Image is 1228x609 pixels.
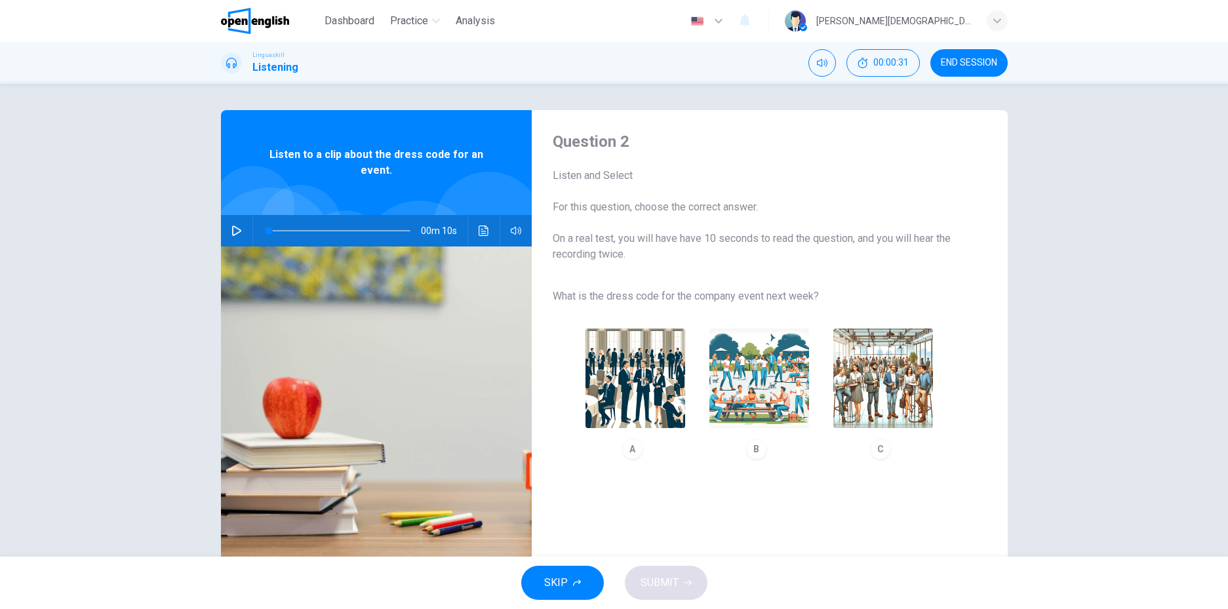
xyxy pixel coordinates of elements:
span: For this question, choose the correct answer. [553,199,965,215]
button: Practice [385,9,445,33]
span: Dashboard [325,13,374,29]
span: Analysis [456,13,495,29]
button: A [580,323,691,465]
span: Practice [390,13,428,29]
span: END SESSION [941,58,997,68]
img: B [709,328,809,428]
span: 00:00:31 [873,58,909,68]
img: en [689,16,705,26]
h4: Question 2 [553,131,965,152]
h1: Listening [252,60,298,75]
div: A [622,439,643,460]
button: Click to see the audio transcription [473,215,494,246]
img: A [585,328,685,428]
button: END SESSION [930,49,1008,77]
div: C [870,439,891,460]
span: What is the dress code for the company event next week? [553,288,965,304]
button: Dashboard [319,9,380,33]
button: C [827,323,939,465]
img: Profile picture [785,10,806,31]
img: OpenEnglish logo [221,8,290,34]
button: Analysis [450,9,500,33]
button: SKIP [521,566,604,600]
div: Mute [808,49,836,77]
div: B [746,439,767,460]
span: Listen and Select [553,168,965,184]
button: 00:00:31 [846,49,920,77]
span: Linguaskill [252,50,285,60]
img: C [833,328,933,428]
div: [PERSON_NAME][DEMOGRAPHIC_DATA] L. [816,13,971,29]
button: B [703,323,815,465]
span: SKIP [544,574,568,592]
img: Listen to a clip about the dress code for an event. [221,246,532,566]
div: Hide [846,49,920,77]
span: 00m 10s [421,215,467,246]
a: OpenEnglish logo [221,8,320,34]
span: Listen to a clip about the dress code for an event. [264,147,490,178]
span: On a real test, you will have have 10 seconds to read the question, and you will hear the recordi... [553,231,965,262]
